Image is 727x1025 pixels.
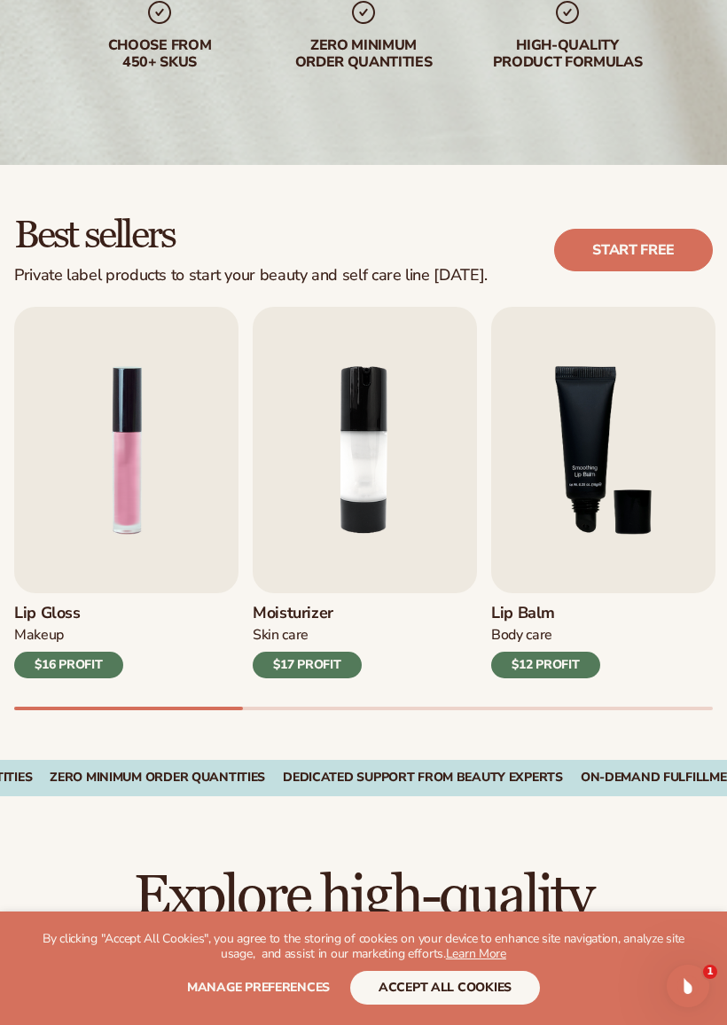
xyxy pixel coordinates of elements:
div: $16 PROFIT [14,652,123,678]
button: accept all cookies [350,971,540,1005]
div: Private label products to start your beauty and self care line [DATE]. [14,266,488,286]
span: Manage preferences [187,979,330,996]
h3: Lip Balm [491,604,600,623]
h2: Best sellers [14,215,488,255]
h2: Explore high-quality product formulas [50,867,677,986]
div: Makeup [14,626,123,645]
div: Body Care [491,626,600,645]
a: Learn More [446,945,506,962]
h3: Lip Gloss [14,604,123,623]
p: By clicking "Accept All Cookies", you agree to the storing of cookies on your device to enhance s... [35,932,692,962]
a: 3 / 9 [491,307,715,678]
div: Choose from 450+ Skus [71,37,248,71]
a: 2 / 9 [253,307,477,678]
div: High-quality product formulas [479,37,656,71]
div: Dedicated Support From Beauty Experts [283,771,563,786]
div: $12 PROFIT [491,652,600,678]
button: Manage preferences [187,971,330,1005]
a: 1 / 9 [14,307,238,678]
div: $17 PROFIT [253,652,362,678]
div: Zero minimum order quantities [275,37,452,71]
a: Start free [554,229,713,271]
iframe: Intercom live chat [667,965,709,1007]
div: Skin Care [253,626,362,645]
h3: Moisturizer [253,604,362,623]
div: Zero Minimum Order QuantitieS [50,771,265,786]
span: 1 [703,965,717,979]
